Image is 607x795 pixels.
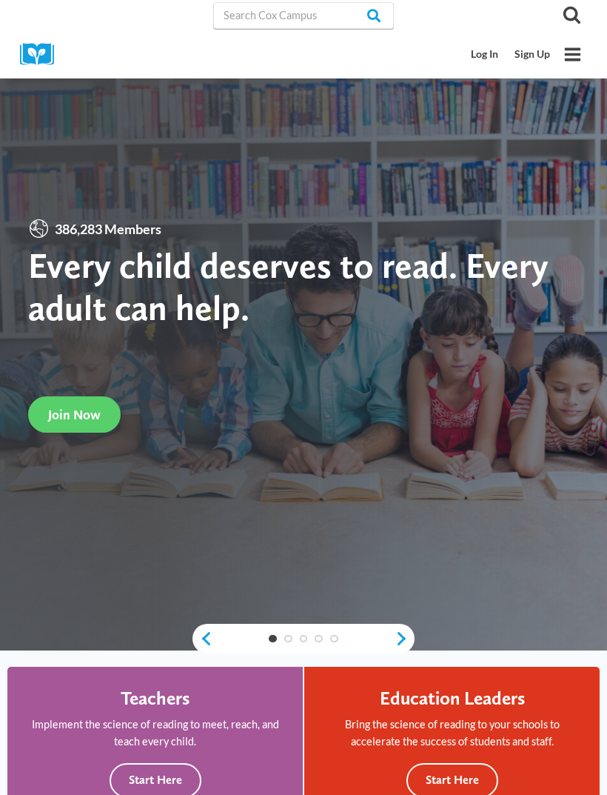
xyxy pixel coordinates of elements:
[28,244,549,329] strong: Every child deserves to read. Every adult can help.
[463,41,507,68] a: Log In
[324,716,580,750] p: Bring the science of reading to your schools to accelerate the success of students and staff.
[395,631,415,647] a: next
[48,407,101,422] span: Join Now
[192,624,415,653] div: content slider buttons
[213,2,394,29] input: Search Cox Campus
[300,635,308,643] a: 3
[463,41,558,68] nav: Secondary Mobile Navigation
[20,43,64,66] img: Cox Campus
[284,635,292,643] a: 2
[330,635,338,643] a: 5
[380,687,525,709] h4: Education Leaders
[558,40,587,69] button: Open menu
[121,687,190,709] h4: Teachers
[27,716,283,750] p: Implement the science of reading to meet, reach, and teach every child.
[50,219,167,240] span: 386,283 Members
[192,631,212,647] a: previous
[28,396,121,433] a: Join Now
[506,41,558,68] a: Sign Up
[269,635,277,643] a: 1
[315,635,323,643] a: 4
